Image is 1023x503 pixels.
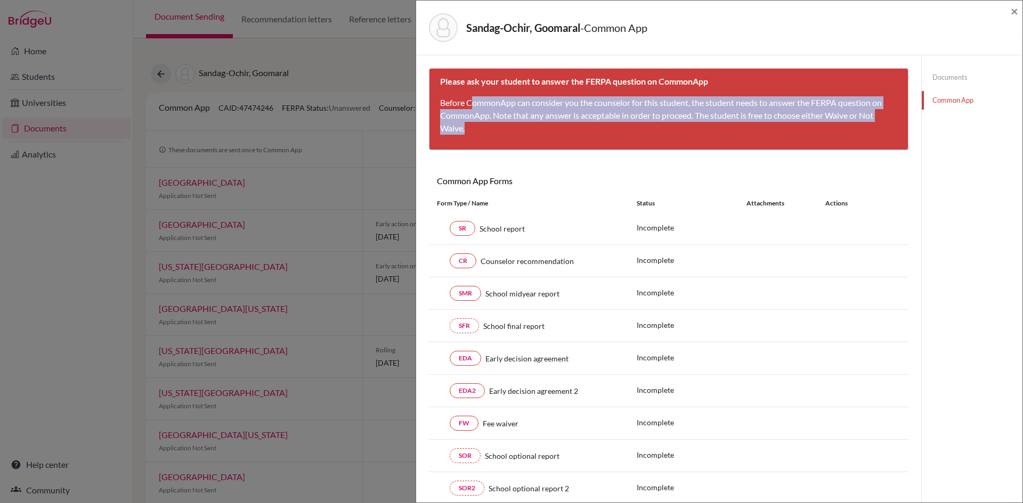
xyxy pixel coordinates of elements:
span: Counselor recommendation [481,255,574,267]
div: Actions [813,199,879,208]
a: SMR [450,286,481,301]
span: School optional report [485,450,559,461]
p: Incomplete [637,482,746,493]
a: SFR [450,318,479,333]
p: Incomplete [637,222,746,233]
button: Close [1011,5,1018,18]
a: FW [450,416,478,431]
span: - Common App [580,21,647,34]
span: School optional report 2 [489,483,569,494]
p: Incomplete [637,449,746,460]
div: Form Type / Name [429,199,629,208]
a: SOR [450,448,481,463]
p: Incomplete [637,287,746,298]
a: EDA2 [450,383,485,398]
p: Incomplete [637,352,746,363]
a: CR [450,253,476,268]
span: School report [480,223,525,234]
a: Documents [922,68,1022,87]
span: Early decision agreement [485,353,569,364]
span: School midyear report [485,288,559,299]
b: Please ask your student to answer the FERPA question on CommonApp [440,76,708,86]
p: Incomplete [637,254,746,266]
div: Status [637,199,746,208]
span: School final report [483,320,545,332]
p: Incomplete [637,384,746,395]
p: Incomplete [637,417,746,428]
span: Early decision agreement 2 [489,385,578,397]
h6: Common App Forms [429,176,669,186]
span: × [1011,3,1018,19]
p: Before CommonApp can consider you the counselor for this student, the student needs to answer the... [440,96,897,135]
a: SR [450,221,475,236]
a: Common App [922,91,1022,110]
div: Attachments [746,199,813,208]
span: Fee waiver [483,418,518,429]
a: EDA [450,351,481,366]
p: Incomplete [637,319,746,331]
strong: Sandag-Ochir, Goomaral [466,21,580,34]
a: SOR2 [450,481,484,496]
